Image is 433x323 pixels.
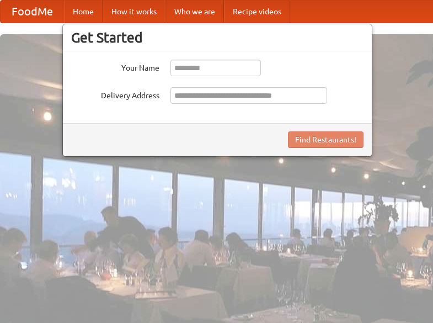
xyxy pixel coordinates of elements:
[224,1,290,23] a: Recipe videos
[71,60,159,73] label: Your Name
[165,1,224,23] a: Who we are
[103,1,165,23] a: How it works
[71,29,363,46] h3: Get Started
[64,1,103,23] a: Home
[71,87,159,101] label: Delivery Address
[288,131,363,148] button: Find Restaurants!
[1,1,64,23] a: FoodMe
